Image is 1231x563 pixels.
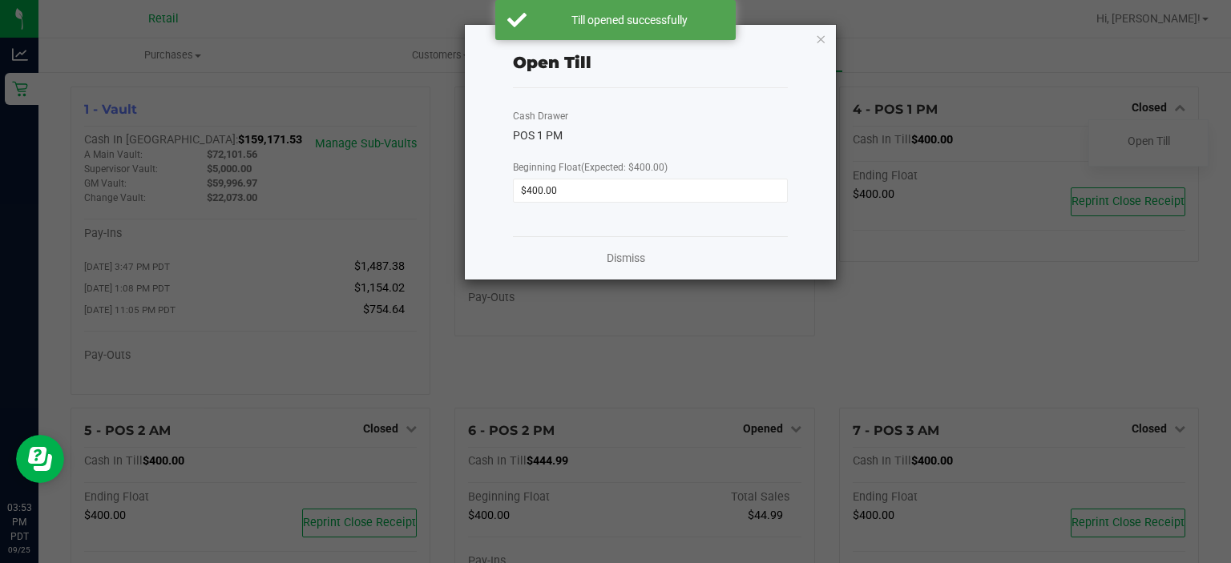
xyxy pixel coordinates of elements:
[581,162,668,173] span: (Expected: $400.00)
[535,12,724,28] div: Till opened successfully
[513,50,591,74] div: Open Till
[513,127,788,144] div: POS 1 PM
[513,162,668,173] span: Beginning Float
[607,250,645,267] a: Dismiss
[513,109,568,123] label: Cash Drawer
[16,435,64,483] iframe: Resource center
